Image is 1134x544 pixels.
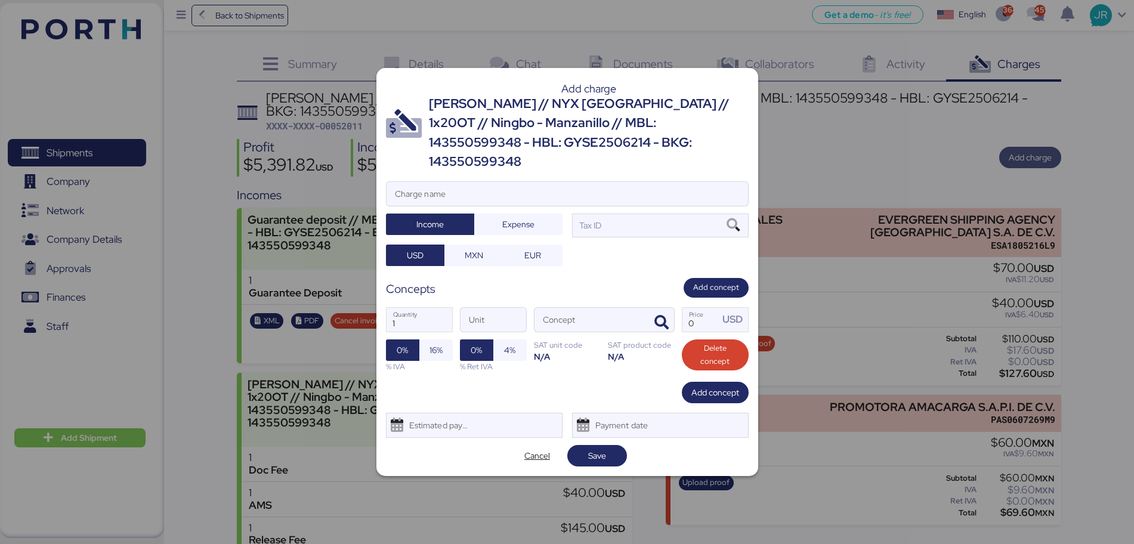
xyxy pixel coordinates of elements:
[534,351,601,362] div: N/A
[429,84,749,94] div: Add charge
[693,281,739,294] span: Add concept
[682,339,749,370] button: Delete concept
[386,339,419,361] button: 0%
[387,182,748,206] input: Charge name
[608,339,675,351] div: SAT product code
[493,339,527,361] button: 4%
[504,343,515,357] span: 4%
[534,308,645,332] input: Concept
[444,245,503,266] button: MXN
[691,385,739,400] span: Add concept
[691,342,739,368] span: Delete concept
[502,217,534,231] span: Expense
[684,278,749,298] button: Add concept
[397,343,408,357] span: 0%
[508,445,567,466] button: Cancel
[534,339,601,351] div: SAT unit code
[386,280,435,298] div: Concepts
[460,361,527,372] div: % Ret IVA
[682,382,749,403] button: Add concept
[682,308,719,332] input: Price
[577,219,602,232] div: Tax ID
[419,339,453,361] button: 16%
[429,94,749,172] div: [PERSON_NAME] // NYX [GEOGRAPHIC_DATA] // 1x20OT // Ningbo - Manzanillo // MBL: 143550599348 - HB...
[386,361,453,372] div: % IVA
[608,351,675,362] div: N/A
[386,245,445,266] button: USD
[588,449,606,463] span: Save
[503,245,563,266] button: EUR
[461,308,526,332] input: Unit
[471,343,482,357] span: 0%
[524,248,541,262] span: EUR
[524,449,550,463] span: Cancel
[387,308,452,332] input: Quantity
[649,310,674,335] button: ConceptConcept
[430,343,443,357] span: 16%
[722,312,747,327] div: USD
[416,217,444,231] span: Income
[407,248,424,262] span: USD
[460,339,493,361] button: 0%
[567,445,627,466] button: Save
[386,214,474,235] button: Income
[465,248,483,262] span: MXN
[474,214,563,235] button: Expense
